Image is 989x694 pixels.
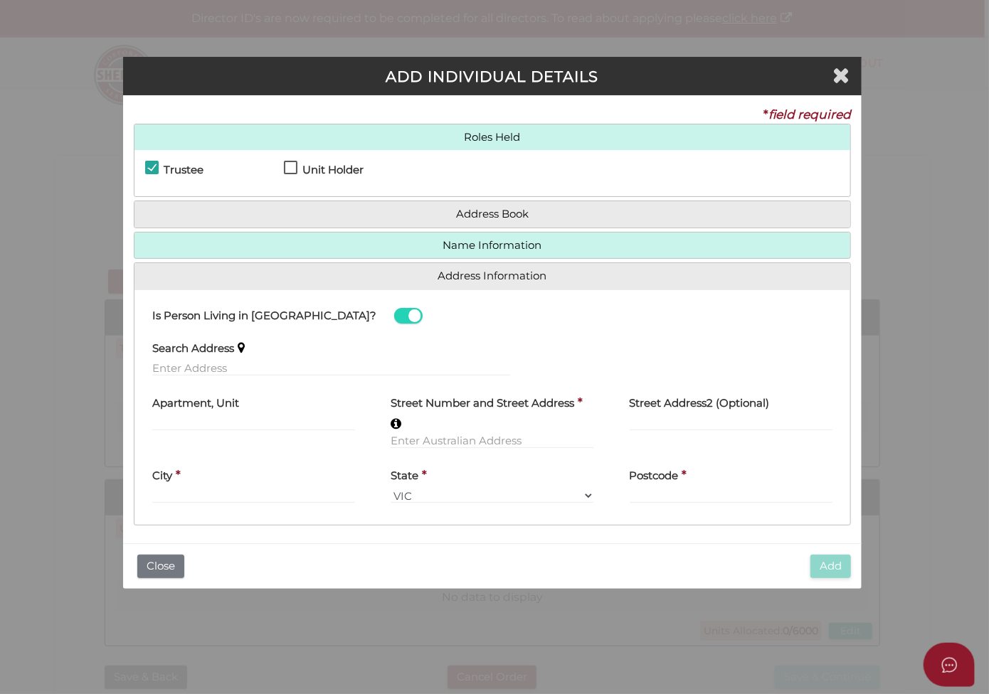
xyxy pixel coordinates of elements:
h4: Is Person Living in [GEOGRAPHIC_DATA]? [152,310,376,322]
button: Open asap [924,643,975,687]
a: Name Information [145,240,840,252]
h4: Postcode [630,470,679,482]
h4: Street Address2 (Optional) [630,397,770,410]
button: Close [137,555,184,578]
input: Enter Address [152,361,510,376]
h4: City [152,470,172,482]
i: Keep typing in your address(including suburb) until it appears [391,417,401,429]
button: Add [810,555,851,578]
a: Address Information [145,270,840,282]
h4: Search Address [152,343,234,355]
h4: Street Number and Street Address [391,397,574,410]
input: Enter Australian Address [391,433,593,449]
h4: Apartment, Unit [152,397,239,410]
h4: State [391,470,418,482]
i: Keep typing in your address(including suburb) until it appears [238,341,245,353]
